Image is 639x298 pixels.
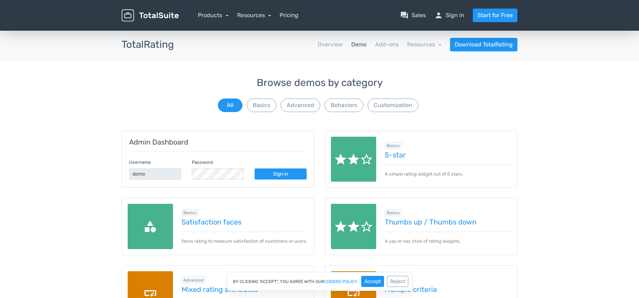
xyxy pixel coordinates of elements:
button: Accept [361,276,384,287]
h3: TotalRating [122,39,174,50]
button: Reject [387,276,408,287]
img: rate.png.webp [331,137,376,182]
h5: Admin Dashboard [129,138,307,146]
a: 5-star [385,151,512,159]
a: Multiple criteria [385,286,512,293]
a: Start for Free [473,9,517,22]
span: question_answer [400,11,409,20]
a: Demo [351,40,367,49]
button: Customization [368,99,418,112]
span: Browse all in Basics [385,209,402,216]
a: Thumbs up / Thumbs down [385,218,512,226]
a: Pricing [280,11,298,20]
a: Products [198,12,229,19]
a: Mixed rating attributes [182,286,308,293]
h3: Browse demos by category [122,77,517,89]
span: Browse all in Basics [182,209,199,216]
a: question_answerSales [400,11,426,20]
a: personSign in [434,11,464,20]
a: cookies policy [324,279,357,284]
p: A simple rating widget out of 5 stars. [385,165,512,177]
button: Behaviors [324,99,363,112]
a: Overview [318,40,343,49]
button: Advanced [281,99,320,112]
img: TotalSuite for WordPress [122,9,179,22]
a: Add-ons [375,40,399,49]
a: Satisfaction faces [182,218,308,226]
img: categories.png.webp [128,204,173,249]
div: By clicking "Accept", you agree with our . [227,272,412,291]
p: A yay or nay style of rating widgets. [385,232,512,244]
span: Browse all in Basics [385,142,402,149]
a: Download TotalRating [450,38,517,51]
img: rate.png.webp [331,204,376,249]
a: Resources [407,41,441,48]
label: Username [129,159,151,166]
span: person [434,11,443,20]
p: faces rating to measure satisfaction of customers or users. [182,232,308,244]
button: Basics [247,99,276,112]
label: Password [192,159,213,166]
a: Resources [237,12,271,19]
button: All [218,99,242,112]
a: Sign in [255,168,307,180]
